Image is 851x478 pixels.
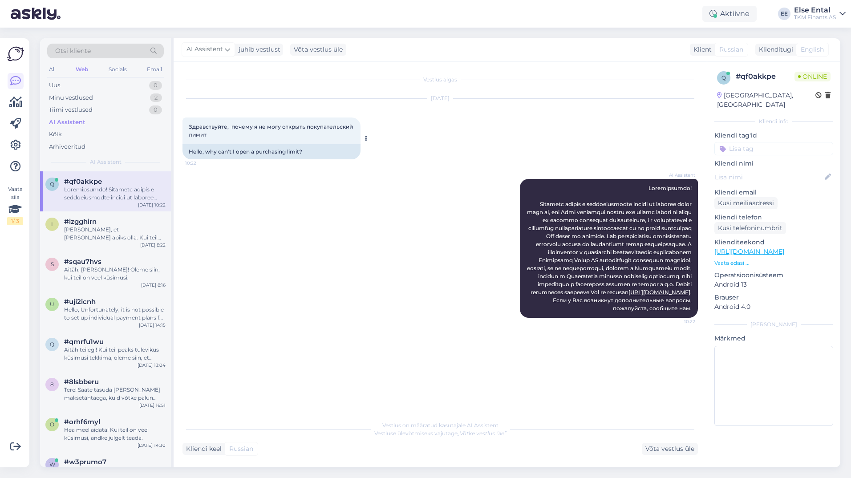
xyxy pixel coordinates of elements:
span: Здравствуйте, почему я не могу открыть покупательский лимит [189,123,354,138]
span: #qf0akkpe [64,178,102,186]
span: #izgghirn [64,218,97,226]
span: Online [794,72,831,81]
span: 8 [50,381,54,388]
input: Lisa tag [714,142,833,155]
p: Kliendi telefon [714,213,833,222]
p: Brauser [714,293,833,302]
span: 10:22 [662,318,695,325]
div: Hello, Unfortunately, it is not possible to set up individual payment plans for the Partner Month... [64,306,166,322]
div: Else Ental [794,7,836,14]
span: Otsi kliente [55,46,91,56]
div: Võta vestlus üle [642,443,698,455]
span: u [50,301,54,308]
span: 10:22 [185,160,219,166]
span: #sqau7hvs [64,258,101,266]
div: [DATE] 14:15 [139,322,166,328]
div: # qf0akkpe [736,71,794,82]
span: AI Assistent [662,172,695,178]
span: #qmrfu1wu [64,338,104,346]
span: #8lsbberu [64,378,99,386]
div: 1 / 3 [7,217,23,225]
div: [DATE] [182,94,698,102]
div: [DATE] 8:22 [140,242,166,248]
div: Hello, why can't I open a purchasing limit? [182,144,361,159]
div: Aitäh, [PERSON_NAME]! Oleme siin, kui teil on veel küsimusi. [64,266,166,282]
div: juhib vestlust [235,45,280,54]
p: Android 4.0 [714,302,833,312]
div: [PERSON_NAME], et [PERSON_NAME] abiks olla. Kui teil on veel küsimusi, andke julgelt teada. [64,226,166,242]
div: Web [74,64,90,75]
span: English [801,45,824,54]
span: q [721,74,726,81]
div: [PERSON_NAME] [714,320,833,328]
p: Kliendi tag'id [714,131,833,140]
div: Minu vestlused [49,93,93,102]
div: Klienditugi [755,45,793,54]
p: Märkmed [714,334,833,343]
div: Arhiveeritud [49,142,85,151]
div: All [47,64,57,75]
div: Tere! Saate tasuda [PERSON_NAME] maksetähtaega, kuid võtke palun arvesse, et iga hilinenud päeva ... [64,386,166,402]
div: Võta vestlus üle [290,44,346,56]
span: s [51,261,54,267]
div: 0 [149,105,162,114]
p: Vaata edasi ... [714,259,833,267]
div: Klient [690,45,712,54]
div: TKM Finants AS [794,14,836,21]
img: Askly Logo [7,45,24,62]
div: [GEOGRAPHIC_DATA], [GEOGRAPHIC_DATA] [717,91,815,109]
span: Russian [719,45,743,54]
div: AI Assistent [49,118,85,127]
div: Kliendi info [714,117,833,126]
div: Küsi meiliaadressi [714,197,778,209]
span: w [49,461,55,468]
a: Else EntalTKM Finants AS [794,7,846,21]
div: Uus [49,81,60,90]
div: Email [145,64,164,75]
div: [DATE] 13:04 [138,362,166,369]
div: [DATE] 14:30 [138,442,166,449]
a: [URL][DOMAIN_NAME] [628,289,690,296]
div: Vestlus algas [182,76,698,84]
span: Russian [229,444,253,454]
div: Hea meel aidata! Kui teil on veel küsimusi, andke julgelt teada. [64,426,166,442]
p: Kliendi email [714,188,833,197]
div: Vaata siia [7,185,23,225]
p: Android 13 [714,280,833,289]
a: [URL][DOMAIN_NAME] [714,247,784,255]
div: Tiimi vestlused [49,105,93,114]
div: Küsi telefoninumbrit [714,222,786,234]
span: AI Assistent [90,158,122,166]
span: Vestlus on määratud kasutajale AI Assistent [382,422,498,429]
div: [DATE] 16:51 [139,402,166,409]
div: 2 [150,93,162,102]
span: q [50,181,54,187]
p: Kliendi nimi [714,159,833,168]
span: o [50,421,54,428]
div: Aitäh teilegi! Kui teil peaks tulevikus küsimusi tekkima, oleme siin, et aidata. [64,346,166,362]
div: Kõik [49,130,62,139]
input: Lisa nimi [715,172,823,182]
span: #w3prumo7 [64,458,106,466]
div: 0 [149,81,162,90]
p: Klienditeekond [714,238,833,247]
div: Socials [107,64,129,75]
span: AI Assistent [186,45,223,54]
div: [DATE] 10:22 [138,202,166,208]
span: i [51,221,53,227]
span: q [50,341,54,348]
span: #orhf6myl [64,418,100,426]
div: Loremipsumdo! Sitametc adipis e seddoeiusmodte incidi ut laboree dolor magn al, eni Admi veniamqu... [64,186,166,202]
div: Aktiivne [702,6,757,22]
p: Operatsioonisüsteem [714,271,833,280]
div: Kliendi keel [182,444,222,454]
div: [DATE] 8:16 [141,282,166,288]
span: #uji2icnh [64,298,96,306]
span: Vestluse ülevõtmiseks vajutage [374,430,507,437]
div: EE [778,8,790,20]
i: „Võtke vestlus üle” [458,430,507,437]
